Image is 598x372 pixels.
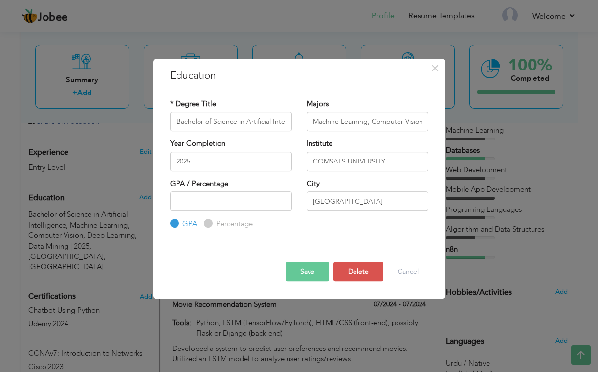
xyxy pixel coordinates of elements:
[388,262,428,281] button: Cancel
[427,60,443,76] button: Close
[214,219,253,229] label: Percentage
[307,99,329,109] label: Majors
[286,262,329,281] button: Save
[170,139,225,149] label: Year Completion
[180,219,197,229] label: GPA
[431,59,439,77] span: ×
[170,99,216,109] label: * Degree Title
[333,262,383,281] button: Delete
[307,139,332,149] label: Institute
[170,69,428,83] h3: Education
[28,188,152,273] div: Add your educational degree.
[307,179,320,189] label: City
[170,179,228,189] label: GPA / Percentage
